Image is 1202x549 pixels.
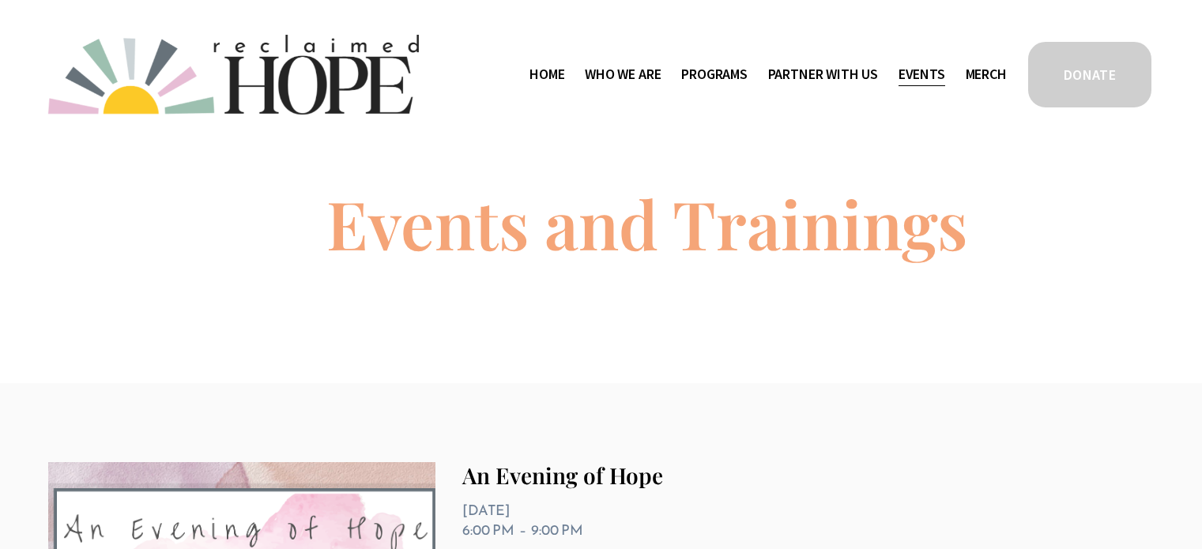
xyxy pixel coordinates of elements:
[585,63,661,86] span: Who We Are
[462,525,514,539] time: 6:00 PM
[681,63,748,86] span: Programs
[529,62,564,87] a: Home
[462,505,511,519] time: [DATE]
[531,525,583,539] time: 9:00 PM
[48,35,419,115] img: Reclaimed Hope Initiative
[768,63,878,86] span: Partner With Us
[966,62,1007,87] a: Merch
[585,62,661,87] a: folder dropdown
[326,190,967,256] h1: Events and Trainings
[681,62,748,87] a: folder dropdown
[899,62,945,87] a: Events
[768,62,878,87] a: folder dropdown
[1026,39,1154,110] a: DONATE
[462,461,663,490] a: An Evening of Hope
